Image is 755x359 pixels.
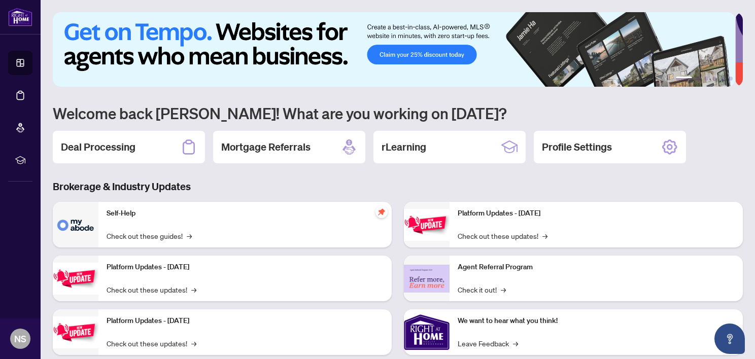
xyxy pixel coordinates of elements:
button: 3 [704,77,708,81]
button: 2 [696,77,700,81]
img: Agent Referral Program [404,265,450,293]
h2: Mortgage Referrals [221,140,311,154]
a: Check out these guides!→ [107,230,192,241]
button: 6 [729,77,733,81]
img: Platform Updates - September 16, 2025 [53,263,98,295]
a: Check it out!→ [458,284,506,295]
button: 1 [676,77,692,81]
p: Platform Updates - [DATE] [458,208,735,219]
a: Check out these updates!→ [107,284,196,295]
span: → [191,284,196,295]
span: pushpin [375,206,388,218]
h2: Profile Settings [542,140,612,154]
button: Open asap [714,324,745,354]
img: Self-Help [53,202,98,247]
img: logo [8,8,32,26]
h1: Welcome back [PERSON_NAME]! What are you working on [DATE]? [53,103,743,123]
h2: Deal Processing [61,140,135,154]
h2: rLearning [382,140,426,154]
a: Check out these updates!→ [458,230,547,241]
span: → [542,230,547,241]
p: Platform Updates - [DATE] [107,315,384,327]
h3: Brokerage & Industry Updates [53,179,743,194]
img: We want to hear what you think! [404,309,450,355]
p: Self-Help [107,208,384,219]
p: Agent Referral Program [458,262,735,273]
button: 5 [720,77,725,81]
span: → [191,338,196,349]
span: → [501,284,506,295]
span: NS [14,332,26,346]
span: → [187,230,192,241]
p: We want to hear what you think! [458,315,735,327]
a: Leave Feedback→ [458,338,518,349]
img: Platform Updates - June 23, 2025 [404,209,450,241]
span: → [513,338,518,349]
img: Platform Updates - July 21, 2025 [53,316,98,348]
img: Slide 0 [53,12,735,87]
button: 4 [712,77,716,81]
p: Platform Updates - [DATE] [107,262,384,273]
a: Check out these updates!→ [107,338,196,349]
